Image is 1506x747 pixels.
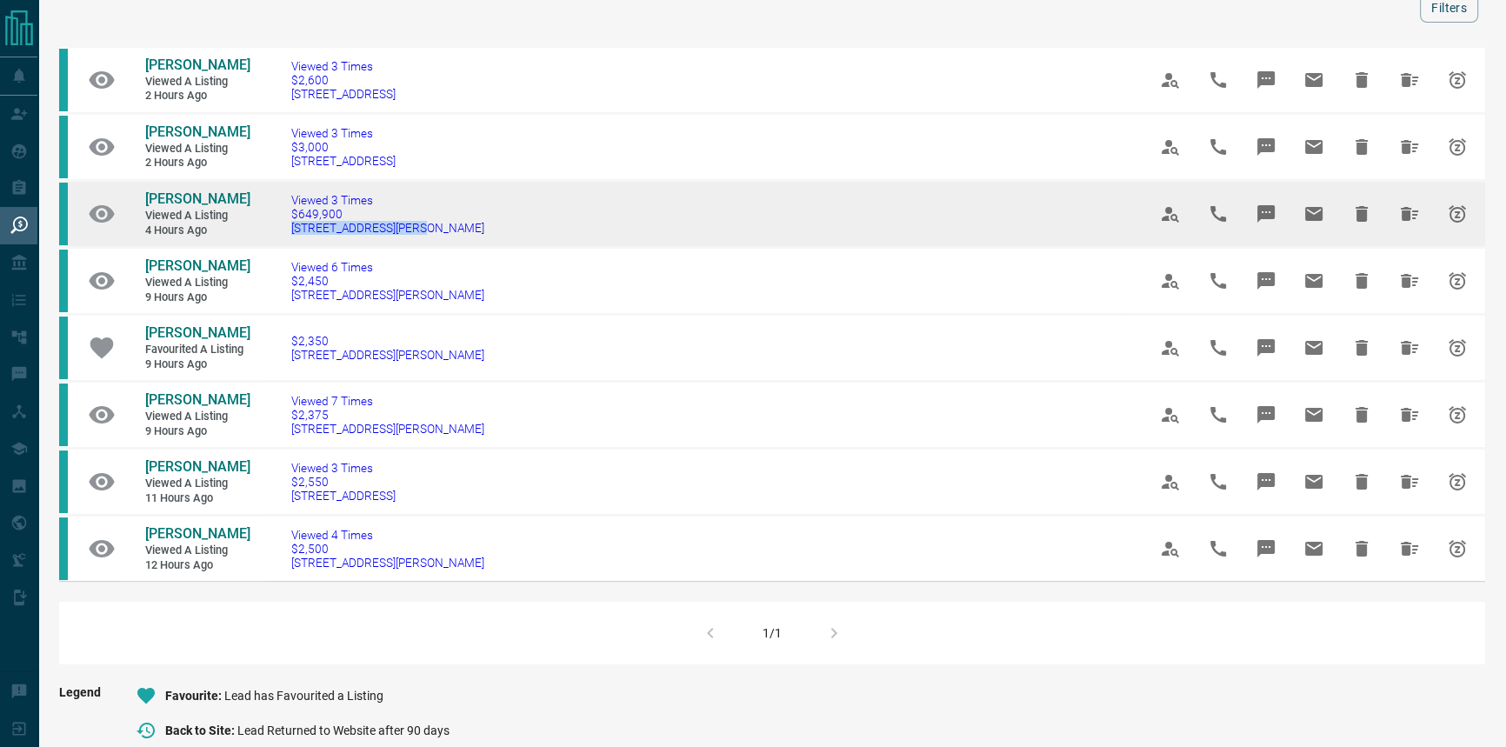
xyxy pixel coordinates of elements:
span: Email [1293,461,1335,503]
span: Snooze [1436,193,1478,235]
span: Call [1197,193,1239,235]
span: $2,350 [291,334,484,348]
span: Snooze [1436,59,1478,101]
span: Viewed a Listing [145,544,250,558]
span: [STREET_ADDRESS][PERSON_NAME] [291,221,484,235]
a: Viewed 4 Times$2,500[STREET_ADDRESS][PERSON_NAME] [291,528,484,570]
span: Email [1293,394,1335,436]
span: Call [1197,327,1239,369]
span: [PERSON_NAME] [145,525,250,542]
span: Hide [1341,394,1383,436]
span: Email [1293,260,1335,302]
span: 9 hours ago [145,424,250,439]
span: Message [1245,193,1287,235]
span: [STREET_ADDRESS][PERSON_NAME] [291,288,484,302]
a: Viewed 3 Times$3,000[STREET_ADDRESS] [291,126,396,168]
span: $649,900 [291,207,484,221]
span: Viewed 3 Times [291,59,396,73]
a: Viewed 3 Times$649,900[STREET_ADDRESS][PERSON_NAME] [291,193,484,235]
span: Message [1245,528,1287,570]
span: Lead Returned to Website after 90 days [237,724,450,737]
a: [PERSON_NAME] [145,123,250,142]
span: Lead has Favourited a Listing [224,689,383,703]
span: [PERSON_NAME] [145,324,250,341]
span: Email [1293,59,1335,101]
span: Viewed a Listing [145,142,250,157]
span: [PERSON_NAME] [145,391,250,408]
span: Snooze [1436,327,1478,369]
a: Viewed 7 Times$2,375[STREET_ADDRESS][PERSON_NAME] [291,394,484,436]
span: View Profile [1149,327,1191,369]
span: Viewed 3 Times [291,193,484,207]
span: Hide All from Miguel Blach [1389,461,1430,503]
div: condos.ca [59,384,68,446]
span: Hide [1341,461,1383,503]
span: Call [1197,59,1239,101]
span: Snooze [1436,260,1478,302]
span: [STREET_ADDRESS] [291,87,396,101]
span: Hide [1341,528,1383,570]
span: $2,450 [291,274,484,288]
span: [PERSON_NAME] [145,57,250,73]
a: Viewed 3 Times$2,550[STREET_ADDRESS] [291,461,396,503]
span: $3,000 [291,140,396,154]
span: Email [1293,528,1335,570]
span: Hide All from Rafaela Bezerra Modesto [1389,59,1430,101]
span: $2,500 [291,542,484,556]
span: Hide All from Rafaela Bezerra Modesto [1389,126,1430,168]
span: Email [1293,327,1335,369]
span: Message [1245,260,1287,302]
span: [STREET_ADDRESS][PERSON_NAME] [291,422,484,436]
span: Hide [1341,327,1383,369]
span: Call [1197,528,1239,570]
span: $2,375 [291,408,484,422]
a: Viewed 3 Times$2,600[STREET_ADDRESS] [291,59,396,101]
span: 2 hours ago [145,156,250,170]
span: Snooze [1436,528,1478,570]
a: $2,350[STREET_ADDRESS][PERSON_NAME] [291,334,484,362]
span: View Profile [1149,193,1191,235]
span: Back to Site [165,724,237,737]
div: condos.ca [59,450,68,513]
span: [STREET_ADDRESS][PERSON_NAME] [291,348,484,362]
span: Viewed a Listing [145,410,250,424]
span: Email [1293,126,1335,168]
span: [PERSON_NAME] [145,123,250,140]
a: Viewed 6 Times$2,450[STREET_ADDRESS][PERSON_NAME] [291,260,484,302]
span: Viewed a Listing [145,276,250,290]
div: condos.ca [59,183,68,245]
span: Viewed a Listing [145,209,250,223]
span: [STREET_ADDRESS] [291,154,396,168]
span: Hide [1341,59,1383,101]
span: Viewed 4 Times [291,528,484,542]
span: 9 hours ago [145,357,250,372]
span: Call [1197,394,1239,436]
span: Viewed a Listing [145,477,250,491]
span: Hide [1341,260,1383,302]
span: Viewed a Listing [145,75,250,90]
span: Call [1197,126,1239,168]
span: 4 hours ago [145,223,250,238]
span: Hide All from Gamze Dogan [1389,327,1430,369]
span: 9 hours ago [145,290,250,305]
span: Message [1245,327,1287,369]
span: Hide All from Gamze Dogan [1389,394,1430,436]
span: View Profile [1149,461,1191,503]
span: Viewed 3 Times [291,126,396,140]
span: $2,550 [291,475,396,489]
span: Viewed 3 Times [291,461,396,475]
span: Message [1245,126,1287,168]
a: [PERSON_NAME] [145,257,250,276]
span: Hide [1341,193,1383,235]
div: condos.ca [59,49,68,111]
span: Snooze [1436,461,1478,503]
a: [PERSON_NAME] [145,391,250,410]
span: Email [1293,193,1335,235]
div: condos.ca [59,250,68,312]
span: Message [1245,394,1287,436]
span: Viewed 6 Times [291,260,484,274]
span: Snooze [1436,394,1478,436]
a: [PERSON_NAME] [145,190,250,209]
span: View Profile [1149,126,1191,168]
span: Hide All from Joanne Chan [1389,528,1430,570]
